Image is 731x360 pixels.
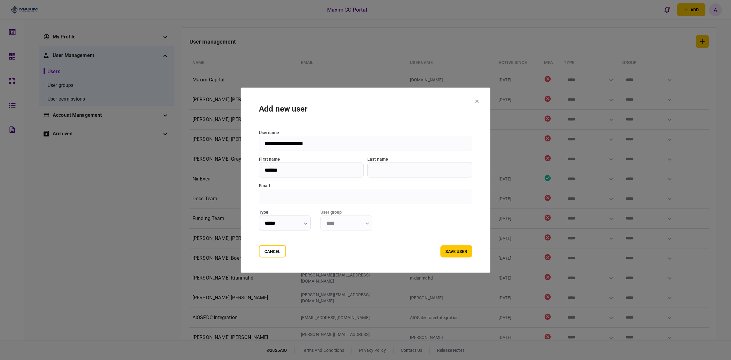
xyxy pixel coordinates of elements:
[259,136,472,151] input: username
[259,182,472,189] label: email
[367,156,472,162] label: Last name
[320,209,372,215] label: User group
[259,129,472,136] label: username
[259,162,364,177] input: First name
[259,103,472,115] div: Add new user
[440,245,472,257] button: Save user
[367,162,472,177] input: Last name
[320,215,372,230] input: User group
[259,215,311,230] input: Type
[259,189,472,204] input: email
[259,156,364,162] label: First name
[259,209,311,215] label: Type
[259,245,286,257] button: Cancel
